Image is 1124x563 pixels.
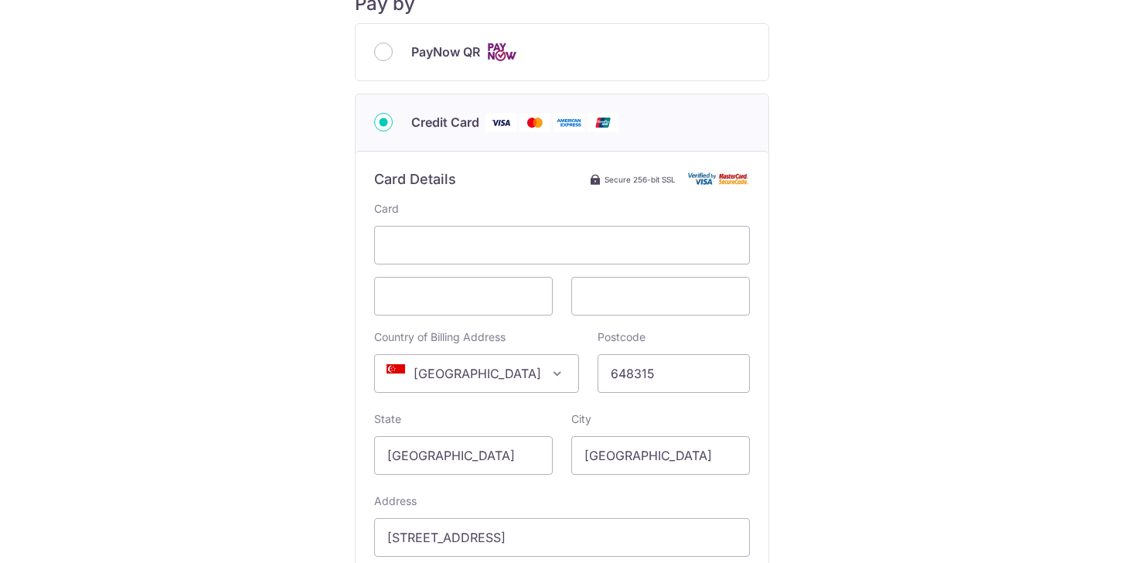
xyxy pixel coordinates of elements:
span: PayNow QR [411,43,480,61]
label: Postcode [598,329,645,345]
img: Card secure [688,172,750,186]
span: Singapore [375,355,578,392]
img: Cards logo [486,43,517,62]
img: Union Pay [588,113,618,132]
label: City [571,411,591,427]
span: Secure 256-bit SSL [605,173,676,186]
img: Mastercard [519,113,550,132]
label: Address [374,493,417,509]
h6: Card Details [374,170,456,189]
div: PayNow QR Cards logo [374,43,750,62]
label: Country of Billing Address [374,329,506,345]
span: Singapore [374,354,579,393]
img: Visa [485,113,516,132]
label: State [374,411,401,427]
div: Credit Card Visa Mastercard American Express Union Pay [374,113,750,132]
iframe: Secure card expiration date input frame [387,287,540,305]
span: Credit Card [411,113,479,131]
img: American Express [553,113,584,132]
iframe: Secure card security code input frame [584,287,737,305]
iframe: Secure card number input frame [387,236,737,254]
label: Card [374,201,399,217]
input: Example 123456 [598,354,750,393]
